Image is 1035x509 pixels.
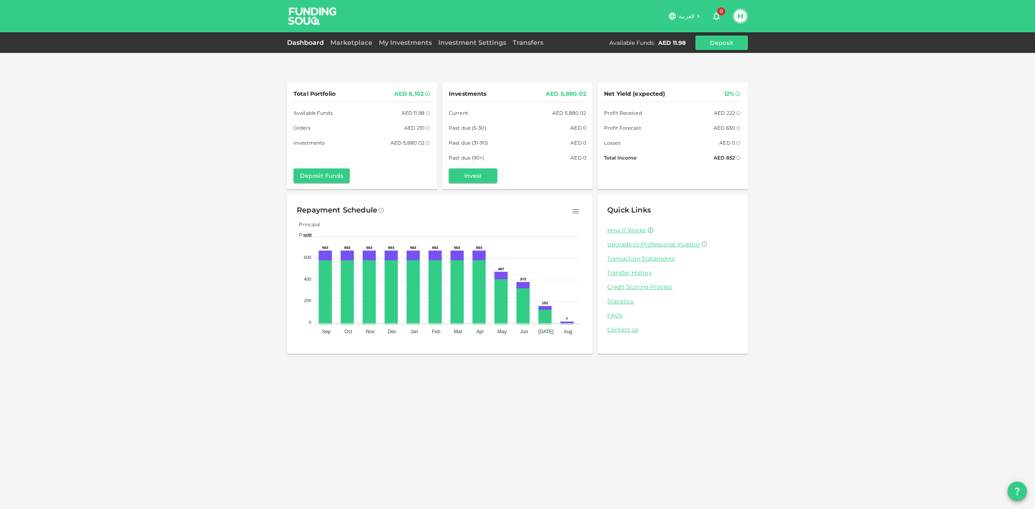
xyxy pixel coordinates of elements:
a: My Investments [376,39,435,46]
a: Transfers [509,39,547,46]
span: Total Portfolio [294,89,336,99]
div: AED 210 [404,124,425,132]
tspan: Aug [564,329,572,334]
span: Quick Links [607,206,651,215]
div: AED 0 [570,154,586,162]
a: Investment Settings [435,39,509,46]
tspan: 200 [304,298,311,303]
span: Profit [293,232,313,238]
div: AED 0 [719,139,735,147]
span: Principal [293,221,320,227]
div: Available Funds : [609,39,655,47]
a: FAQs [607,312,738,320]
a: How it Works [607,227,646,234]
a: Transfer History [607,269,738,277]
tspan: 600 [304,255,311,260]
div: Repayment Schedule [297,204,377,217]
div: AED 222 [714,109,735,117]
span: Orders [294,124,310,132]
div: AED 852 [714,154,735,162]
span: 0 [717,7,725,15]
span: Available Funds [294,109,333,117]
tspan: Sep [322,329,331,334]
div: AED 630 [714,124,735,132]
span: Current [449,109,468,117]
span: Investments [294,139,325,147]
span: Upgrade to Professional Investor [607,241,700,248]
tspan: 400 [304,276,311,281]
div: AED 11.98 [658,39,686,47]
span: العربية [678,13,695,20]
span: Past due (31-90) [449,139,488,147]
span: Profit Forecast [604,124,641,132]
span: Investments [449,89,486,99]
span: Total Income [604,154,636,162]
span: Losses [604,139,621,147]
a: Upgrade to Professional Investor [607,241,738,248]
div: AED 0 [570,124,586,132]
tspan: Mar [454,329,463,334]
button: H [734,10,746,22]
a: Transaction Statements [607,255,738,263]
tspan: Oct [344,329,352,334]
tspan: 0 [309,320,311,324]
span: Past due (5-30) [449,124,486,132]
tspan: Jan [410,329,418,334]
tspan: Nov [366,329,374,334]
span: Net Yield (expected) [604,89,665,99]
a: Dashboard [287,39,327,46]
button: question [1008,482,1027,501]
button: 0 [708,8,724,24]
div: AED 5,880.02 [391,139,425,147]
div: AED 11.98 [401,109,425,117]
button: Invest [449,168,497,183]
div: AED 5,880.02 [552,109,586,117]
div: AED 5,880.02 [546,89,586,99]
tspan: [DATE] [539,329,554,334]
a: Contact us [607,326,738,334]
a: Statistics [607,298,738,305]
tspan: Apr [476,329,484,334]
tspan: Dec [388,329,396,334]
tspan: Jun [520,329,528,334]
span: Profit Received [604,109,642,117]
tspan: 800 [304,233,311,238]
span: Past due (90+) [449,154,484,162]
div: AED 6,102 [394,89,424,99]
button: Deposit [695,36,748,50]
a: Credit Scoring Process [607,283,738,291]
tspan: May [497,329,507,334]
a: Marketplace [327,39,376,46]
div: 12% [724,89,734,99]
tspan: Feb [432,329,440,334]
div: AED 0 [570,139,586,147]
button: Deposit Funds [294,168,350,183]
